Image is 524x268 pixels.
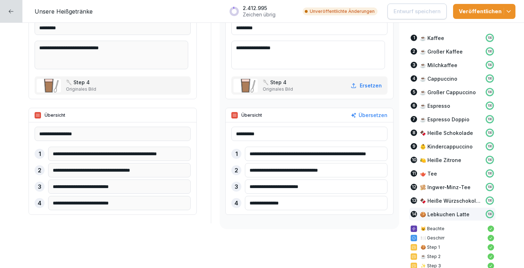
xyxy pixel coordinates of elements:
[420,129,473,137] p: 🍫 Heiße Schokolade
[411,130,417,136] div: 8
[233,79,258,92] img: up1lg24w6kdr5zrvsdomaoq7.png
[35,165,45,175] div: 2
[421,226,484,232] p: 😺 Beachte
[488,144,492,148] p: 100
[411,35,417,41] div: 1
[411,211,417,217] div: 14
[488,103,492,108] p: 100
[421,244,484,251] p: 🍪 Step 1
[453,4,515,19] button: Veröffentlichen
[411,157,417,163] div: 10
[420,143,473,150] p: 👶 Kindercappuccino
[45,112,65,118] p: Übersicht
[35,182,45,192] div: 3
[420,170,437,177] p: 🫖 Tee
[411,48,417,55] div: 2
[421,235,484,241] p: 🍽️ Geschirr
[394,7,441,15] p: Entwurf speichern
[420,61,457,69] p: ☕️ Milchkaffee
[226,2,296,20] button: 2.412.995Zeichen übrig
[411,116,417,122] div: 7
[488,212,492,216] p: 100
[411,62,417,68] div: 3
[488,198,492,203] p: 100
[310,8,375,15] p: Unveröffentlichte Änderungen
[420,183,471,191] p: 🫚 Ingwer-Minz-Tee
[241,112,262,118] p: Übersicht
[231,182,241,192] div: 3
[420,89,476,96] p: ☕️ Großer Cappuccino
[488,63,492,67] p: 100
[66,79,96,86] p: 🥄 Step 4
[263,79,293,86] p: 🥄 Step 4
[420,197,482,204] p: 🍫 Heiße Würzschokolade
[488,185,492,189] p: 100
[411,143,417,150] div: 9
[35,198,45,208] div: 4
[420,116,469,123] p: ☕️ Espresso Doppio
[488,131,492,135] p: 100
[243,11,276,18] p: Zeichen übrig
[420,75,457,82] p: ☕️ Cappuccino
[263,86,293,92] p: Originales Bild
[421,253,484,260] p: ☕️ Step 2
[411,89,417,95] div: 5
[459,7,510,15] div: Veröffentlichen
[488,117,492,121] p: 100
[411,170,417,177] div: 11
[420,34,444,42] p: ☕️ Kaffee
[351,111,387,119] button: Übersetzen
[411,184,417,190] div: 12
[488,76,492,81] p: 100
[488,36,492,40] p: 100
[360,82,382,89] p: Ersetzen
[35,149,45,159] div: 1
[231,165,241,175] div: 2
[231,149,241,159] div: 1
[35,7,93,16] p: Unsere Heißgetränke
[488,171,492,176] p: 100
[420,102,450,110] p: ☕️ Espresso
[420,48,463,55] p: ☕️ Großer Kaffee
[488,49,492,54] p: 100
[411,75,417,82] div: 4
[411,197,417,204] div: 13
[420,211,469,218] p: 🍪 Lebkuchen Latte
[411,102,417,109] div: 6
[243,5,276,11] p: 2.412.995
[387,4,447,19] button: Entwurf speichern
[420,156,461,164] p: 🍋 Heiße Zitrone
[488,158,492,162] p: 100
[231,198,241,208] div: 4
[488,90,492,94] p: 100
[37,79,61,92] img: up1lg24w6kdr5zrvsdomaoq7.png
[66,86,96,92] p: Originales Bild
